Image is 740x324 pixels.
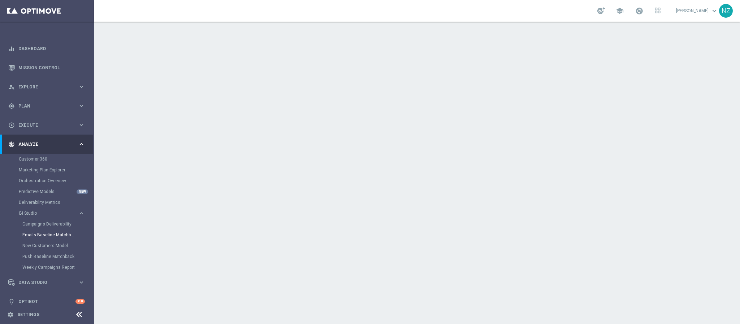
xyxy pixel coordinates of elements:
i: keyboard_arrow_right [78,210,85,217]
a: Deliverability Metrics [19,200,75,205]
span: BI Studio [19,211,71,215]
button: person_search Explore keyboard_arrow_right [8,84,85,90]
div: Push Baseline Matchback [22,251,93,262]
div: +10 [75,299,85,304]
div: Marketing Plan Explorer [19,165,93,175]
div: Emails Baseline Matchback [22,229,93,240]
i: keyboard_arrow_right [78,141,85,148]
span: Plan [18,104,78,108]
i: track_changes [8,141,15,148]
a: Mission Control [18,58,85,77]
div: Plan [8,103,78,109]
div: Campaigns Deliverability [22,219,93,229]
i: keyboard_arrow_right [78,122,85,128]
i: settings [7,311,14,318]
i: lightbulb [8,298,15,305]
i: keyboard_arrow_right [78,279,85,286]
div: Data Studio [8,279,78,286]
div: NEW [77,189,88,194]
i: play_circle_outline [8,122,15,128]
div: Mission Control [8,58,85,77]
a: Dashboard [18,39,85,58]
button: lightbulb Optibot +10 [8,299,85,305]
i: keyboard_arrow_right [78,102,85,109]
a: Predictive Models [19,189,75,194]
span: Explore [18,85,78,89]
button: gps_fixed Plan keyboard_arrow_right [8,103,85,109]
a: Customer 360 [19,156,75,162]
a: Marketing Plan Explorer [19,167,75,173]
div: Explore [8,84,78,90]
button: BI Studio keyboard_arrow_right [19,210,85,216]
div: Optibot [8,292,85,311]
div: BI Studio [19,211,78,215]
div: Customer 360 [19,154,93,165]
button: play_circle_outline Execute keyboard_arrow_right [8,122,85,128]
a: Campaigns Deliverability [22,221,75,227]
div: Weekly Campaigns Report [22,262,93,273]
div: Orchestration Overview [19,175,93,186]
span: keyboard_arrow_down [710,7,718,15]
i: keyboard_arrow_right [78,83,85,90]
i: person_search [8,84,15,90]
a: [PERSON_NAME]keyboard_arrow_down [675,5,719,16]
div: New Customers Model [22,240,93,251]
a: New Customers Model [22,243,75,249]
div: Deliverability Metrics [19,197,93,208]
div: Predictive Models [19,186,93,197]
span: school [616,7,624,15]
button: Mission Control [8,65,85,71]
a: Orchestration Overview [19,178,75,184]
div: NZ [719,4,733,18]
a: Optibot [18,292,75,311]
a: Weekly Campaigns Report [22,264,75,270]
span: Execute [18,123,78,127]
div: BI Studio [19,208,93,273]
button: track_changes Analyze keyboard_arrow_right [8,141,85,147]
button: equalizer Dashboard [8,46,85,52]
a: Emails Baseline Matchback [22,232,75,238]
span: Data Studio [18,280,78,285]
div: Execute [8,122,78,128]
span: Analyze [18,142,78,146]
i: gps_fixed [8,103,15,109]
button: Data Studio keyboard_arrow_right [8,280,85,285]
div: Dashboard [8,39,85,58]
a: Settings [17,312,39,317]
a: Push Baseline Matchback [22,254,75,259]
div: Analyze [8,141,78,148]
i: equalizer [8,45,15,52]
